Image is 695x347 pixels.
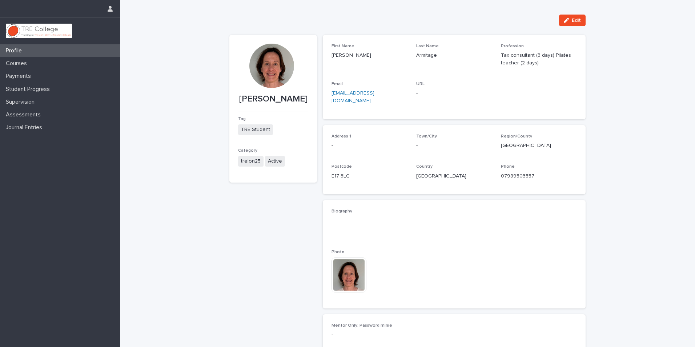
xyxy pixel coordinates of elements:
[416,82,425,86] span: URL
[332,142,407,149] p: -
[332,222,577,230] p: -
[238,124,273,135] span: TRE Student
[6,24,72,38] img: L01RLPSrRaOWR30Oqb5K
[332,209,352,214] span: Biography
[238,117,246,121] span: Tag
[3,111,47,118] p: Assessments
[572,18,581,23] span: Edit
[332,44,354,48] span: First Name
[332,250,345,254] span: Photo
[332,82,343,86] span: Email
[416,89,492,97] p: -
[559,15,586,26] button: Edit
[332,91,374,103] a: [EMAIL_ADDRESS][DOMAIN_NAME]
[3,124,48,131] p: Journal Entries
[3,99,40,105] p: Supervision
[265,156,285,167] span: Active
[3,86,56,93] p: Student Progress
[501,142,577,149] p: [GEOGRAPHIC_DATA]
[501,52,577,67] p: Tax consultant (3 days) Pilates teacher (2 days)
[3,47,28,54] p: Profile
[3,73,37,80] p: Payments
[501,173,534,179] a: 07989503557
[238,94,308,104] p: [PERSON_NAME]
[332,134,351,139] span: Address 1
[238,148,257,153] span: Category
[501,134,532,139] span: Region/County
[501,44,524,48] span: Profession
[416,172,492,180] p: [GEOGRAPHIC_DATA]
[416,164,433,169] span: Country
[416,134,437,139] span: Town/City
[332,172,407,180] p: E17 3LG
[332,52,407,59] p: [PERSON_NAME]
[416,142,492,149] p: -
[501,164,515,169] span: Phone
[416,44,439,48] span: Last Name
[416,52,492,59] p: Armitage
[3,60,33,67] p: Courses
[332,331,407,339] p: -
[238,156,264,167] span: trelon25
[332,323,392,328] span: Mentor Only: Password minie
[332,164,352,169] span: Postcode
